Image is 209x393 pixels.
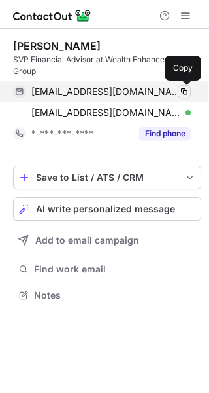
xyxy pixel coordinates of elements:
span: [EMAIL_ADDRESS][DOMAIN_NAME] [31,107,181,119]
div: [PERSON_NAME] [13,39,101,52]
span: Notes [34,290,196,301]
span: Add to email campaign [35,235,139,246]
div: SVP Financial Advisor at Wealth Enhancement Group [13,54,201,77]
button: Notes [13,286,201,305]
span: [EMAIL_ADDRESS][DOMAIN_NAME] [31,86,181,98]
span: AI write personalized message [36,204,175,214]
button: save-profile-one-click [13,166,201,189]
button: Reveal Button [139,127,191,140]
img: ContactOut v5.3.10 [13,8,91,24]
button: Add to email campaign [13,229,201,252]
div: Save to List / ATS / CRM [36,172,178,183]
button: Find work email [13,260,201,278]
span: Find work email [34,263,196,275]
button: AI write personalized message [13,197,201,221]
